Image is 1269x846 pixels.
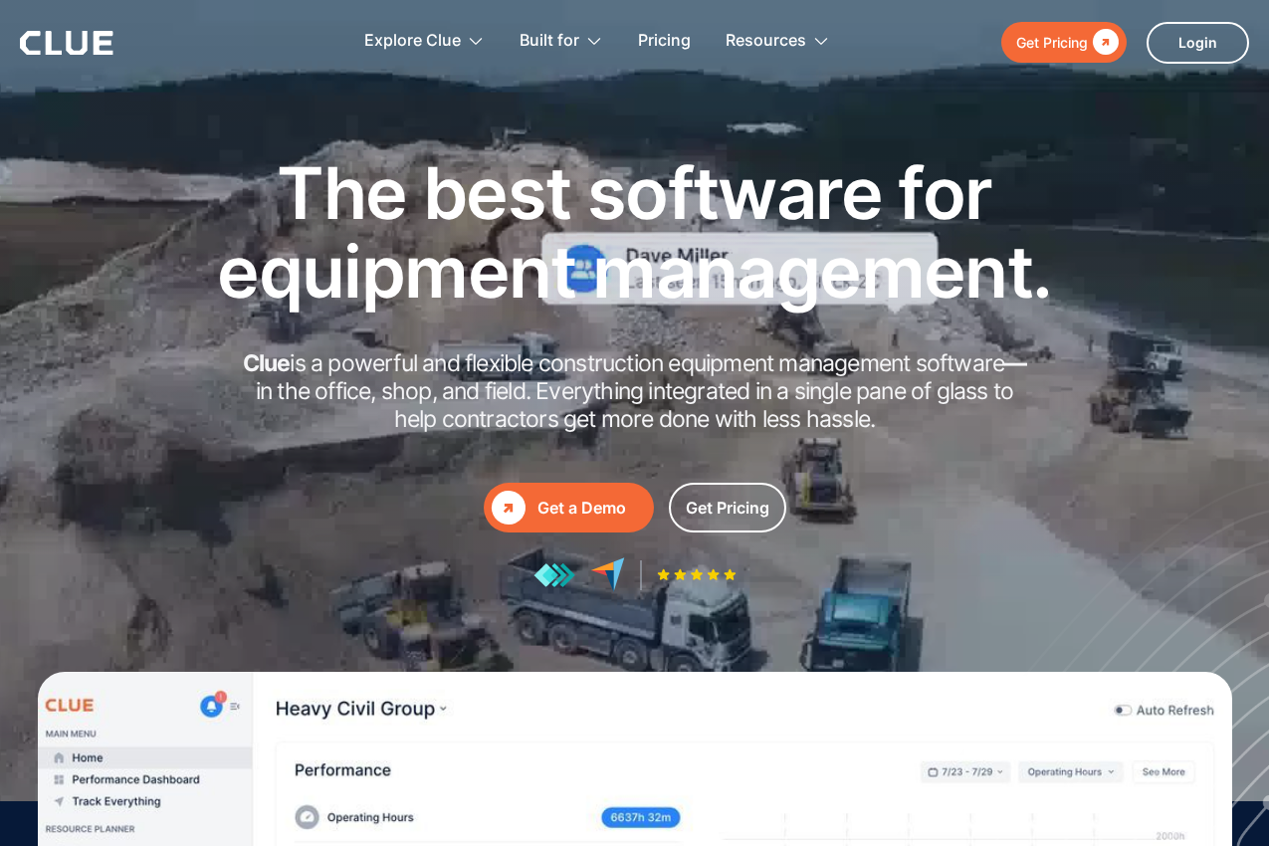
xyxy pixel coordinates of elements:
strong: — [1004,349,1026,377]
div: Get Pricing [1016,30,1088,55]
div:  [492,491,526,525]
div: Get a Demo [537,496,646,521]
h1: The best software for equipment management. [187,153,1083,311]
a: Pricing [638,10,691,73]
h2: is a powerful and flexible construction equipment management software in the office, shop, and fi... [237,350,1033,433]
a: Get Pricing [669,483,786,532]
div: Explore Clue [364,10,461,73]
img: reviews at capterra [590,557,625,592]
strong: Clue [243,349,291,377]
div:  [1088,30,1119,55]
div: Built for [520,10,603,73]
div: Get Pricing [686,496,769,521]
a: Get a Demo [484,483,654,532]
img: reviews at getapp [533,562,575,588]
a: Get Pricing [1001,22,1127,63]
div: Explore Clue [364,10,485,73]
div: Resources [726,10,806,73]
div: Resources [726,10,830,73]
div: Built for [520,10,579,73]
img: Five-star rating icon [657,568,737,581]
a: Login [1147,22,1249,64]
